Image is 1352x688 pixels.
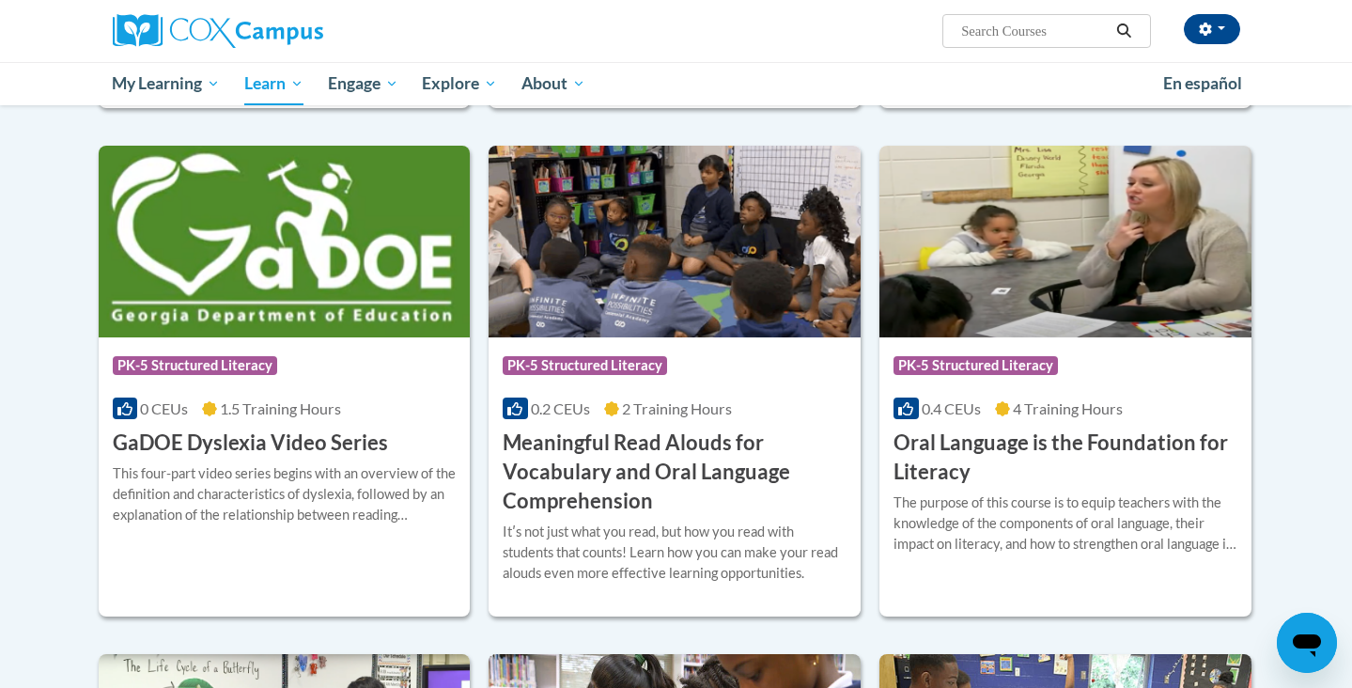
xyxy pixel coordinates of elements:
[244,72,303,95] span: Learn
[489,146,861,617] a: Course LogoPK-5 Structured Literacy0.2 CEUs2 Training Hours Meaningful Read Alouds for Vocabulary...
[220,399,341,417] span: 1.5 Training Hours
[113,14,470,48] a: Cox Campus
[1110,20,1138,42] button: Search
[1151,64,1254,103] a: En español
[422,72,497,95] span: Explore
[101,62,233,105] a: My Learning
[99,146,471,337] img: Course Logo
[531,399,590,417] span: 0.2 CEUs
[894,356,1058,375] span: PK-5 Structured Literacy
[316,62,411,105] a: Engage
[622,399,732,417] span: 2 Training Hours
[959,20,1110,42] input: Search Courses
[1277,613,1337,673] iframe: Button to launch messaging window
[894,493,1237,555] div: The purpose of this course is to equip teachers with the knowledge of the components of oral lang...
[1163,73,1242,93] span: En español
[113,463,457,525] div: This four-part video series begins with an overview of the definition and characteristics of dysl...
[509,62,598,105] a: About
[1013,399,1123,417] span: 4 Training Hours
[113,429,388,458] h3: GaDOE Dyslexia Video Series
[113,356,277,375] span: PK-5 Structured Literacy
[503,356,667,375] span: PK-5 Structured Literacy
[489,146,861,337] img: Course Logo
[879,146,1251,617] a: Course LogoPK-5 Structured Literacy0.4 CEUs4 Training Hours Oral Language is the Foundation for L...
[85,62,1268,105] div: Main menu
[922,399,981,417] span: 0.4 CEUs
[1184,14,1240,44] button: Account Settings
[232,62,316,105] a: Learn
[140,399,188,417] span: 0 CEUs
[113,14,323,48] img: Cox Campus
[894,429,1237,487] h3: Oral Language is the Foundation for Literacy
[328,72,398,95] span: Engage
[879,146,1251,337] img: Course Logo
[503,522,847,584] div: Itʹs not just what you read, but how you read with students that counts! Learn how you can make y...
[99,146,471,617] a: Course LogoPK-5 Structured Literacy0 CEUs1.5 Training Hours GaDOE Dyslexia Video SeriesThis four-...
[410,62,509,105] a: Explore
[521,72,585,95] span: About
[503,429,847,515] h3: Meaningful Read Alouds for Vocabulary and Oral Language Comprehension
[112,72,220,95] span: My Learning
